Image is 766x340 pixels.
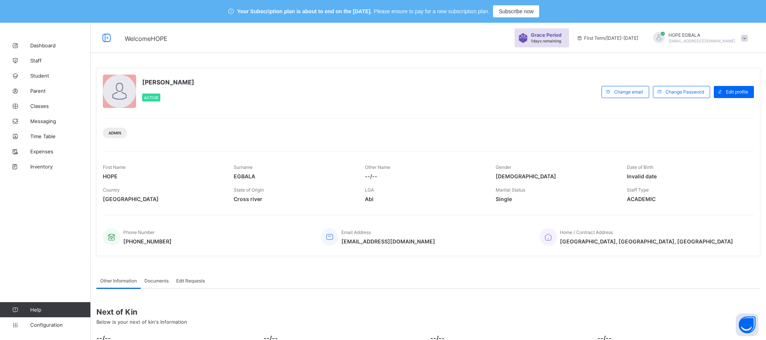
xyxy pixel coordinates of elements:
span: Edit Requests [176,278,205,284]
span: Welcome HOPE [125,35,167,42]
span: --/-- [365,173,484,179]
span: LGA [365,187,374,193]
span: [EMAIL_ADDRESS][DOMAIN_NAME] [668,39,735,43]
span: 1 days remaining [531,39,561,43]
span: Email Address [341,229,371,235]
span: Dashboard [30,42,91,48]
span: Next of Kin [96,307,760,317]
span: [GEOGRAPHIC_DATA] [103,196,222,202]
span: Change email [614,89,643,95]
span: Gender [496,164,511,170]
span: Abi [365,196,484,202]
span: Single [496,196,615,202]
span: [EMAIL_ADDRESS][DOMAIN_NAME] [341,238,435,245]
span: Phone Number [123,229,155,235]
span: First Name [103,164,126,170]
span: Subscribe now [499,8,533,14]
span: Active [144,95,158,100]
span: [PHONE_NUMBER] [123,238,172,245]
span: Parent [30,88,91,94]
span: HOPE [103,173,222,179]
span: Help [30,307,90,313]
span: Messaging [30,118,91,124]
span: Expenses [30,148,91,154]
span: Other Information [100,278,137,284]
span: Cross river [234,196,353,202]
span: EGBALA [234,173,353,179]
span: Your Subscription plan is about to end on the [DATE]. [237,8,372,14]
span: ACADEMIC [627,196,746,202]
span: Time Table [30,133,91,139]
img: sticker-purple.71386a28dfed39d6af7621340158ba97.svg [518,33,528,43]
span: Home / Contract Address [560,229,613,235]
span: Invalid date [627,173,746,179]
div: HOPEEGBALA [646,32,752,44]
span: State of Origin [234,187,264,193]
span: Please ensure to pay for a new subscription plan. [374,8,490,14]
span: [GEOGRAPHIC_DATA], [GEOGRAPHIC_DATA], [GEOGRAPHIC_DATA] [560,238,733,245]
span: Country [103,187,120,193]
span: Other Name [365,164,390,170]
span: Date of Birth [627,164,653,170]
span: Documents [144,278,169,284]
span: Classes [30,103,91,109]
span: session/term information [577,35,638,41]
span: Surname [234,164,253,170]
span: HOPE EGBALA [668,32,735,38]
span: Grace Period [531,32,561,38]
span: Configuration [30,322,90,328]
span: Below is your next of kin's Information [96,319,187,325]
span: Edit profile [726,89,748,95]
span: Admin [109,131,121,135]
span: Staff Type [627,187,649,193]
button: Open asap [736,313,758,336]
span: [PERSON_NAME] [142,78,194,86]
span: Marital Status [496,187,525,193]
span: Inventory [30,164,91,170]
span: Change Password [665,89,704,95]
span: Staff [30,58,91,64]
span: Student [30,73,91,79]
span: [DEMOGRAPHIC_DATA] [496,173,615,179]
